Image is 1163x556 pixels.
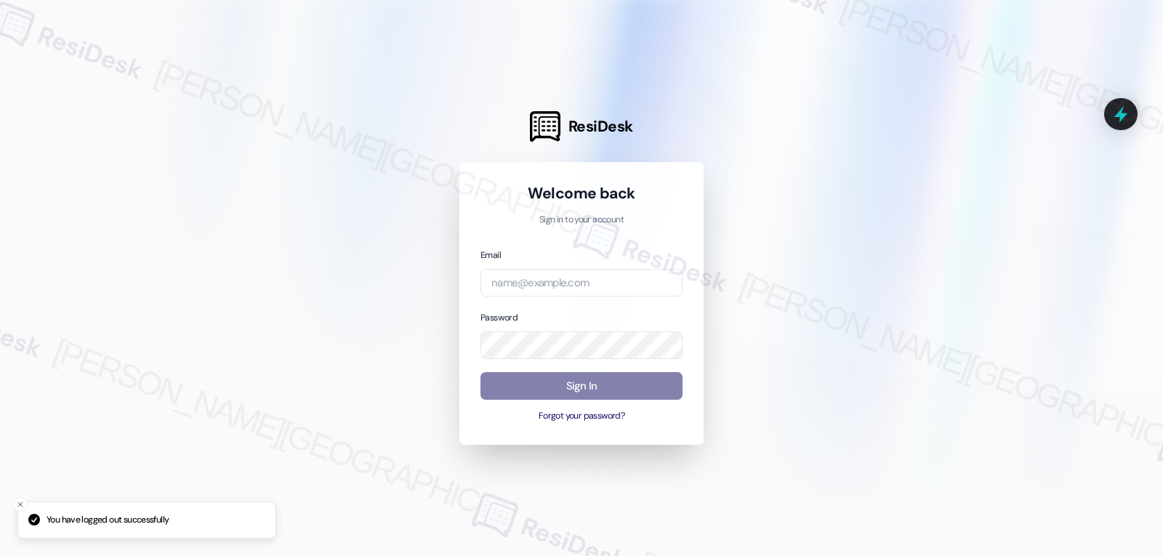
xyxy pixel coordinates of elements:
[480,410,683,423] button: Forgot your password?
[568,116,633,137] span: ResiDesk
[480,183,683,204] h1: Welcome back
[480,214,683,227] p: Sign in to your account
[13,497,28,512] button: Close toast
[480,269,683,297] input: name@example.com
[480,312,518,323] label: Password
[480,372,683,400] button: Sign In
[47,514,169,527] p: You have logged out successfully
[480,249,501,261] label: Email
[530,111,560,142] img: ResiDesk Logo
